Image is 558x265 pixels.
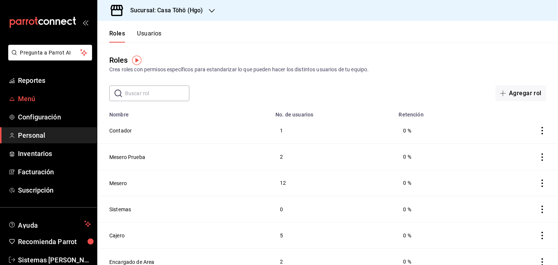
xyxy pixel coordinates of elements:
button: actions [539,127,546,134]
button: actions [539,180,546,187]
img: Tooltip marker [132,56,141,65]
td: 0 % [394,222,484,249]
th: Retención [394,107,484,118]
button: Usuarios [137,30,162,43]
button: Contador [109,127,132,134]
span: Sistemas [PERSON_NAME] [18,255,91,265]
button: Agregar rol [496,85,546,101]
span: Ayuda [18,219,81,228]
button: actions [539,206,546,213]
span: Recomienda Parrot [18,237,91,247]
td: 0 % [394,196,484,222]
td: 2 [271,144,394,170]
div: Roles [109,54,128,66]
td: 0 % [394,170,484,196]
th: Nombre [97,107,271,118]
td: 12 [271,170,394,196]
span: Personal [18,130,91,140]
button: actions [539,232,546,239]
button: open_drawer_menu [82,19,88,25]
div: Crea roles con permisos específicos para estandarizar lo que pueden hacer los distintos usuarios ... [109,66,546,74]
span: Facturación [18,167,91,177]
td: 5 [271,222,394,249]
button: Sistemas [109,206,131,213]
span: Pregunta a Parrot AI [20,49,80,57]
button: Roles [109,30,125,43]
span: Suscripción [18,185,91,195]
button: Mesero Prueba [109,153,145,161]
div: navigation tabs [109,30,162,43]
button: Mesero [109,180,127,187]
span: Configuración [18,112,91,122]
button: actions [539,153,546,161]
span: Menú [18,94,91,104]
input: Buscar rol [125,86,189,101]
button: Cajero [109,232,125,239]
a: Pregunta a Parrot AI [5,54,92,62]
button: Pregunta a Parrot AI [8,45,92,60]
td: 0 [271,196,394,222]
h3: Sucursal: Casa Töhö (Hgo) [124,6,203,15]
td: 0 % [394,144,484,170]
span: Reportes [18,75,91,85]
span: Inventarios [18,149,91,159]
th: No. de usuarios [271,107,394,118]
td: 0 % [394,118,484,144]
td: 1 [271,118,394,144]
